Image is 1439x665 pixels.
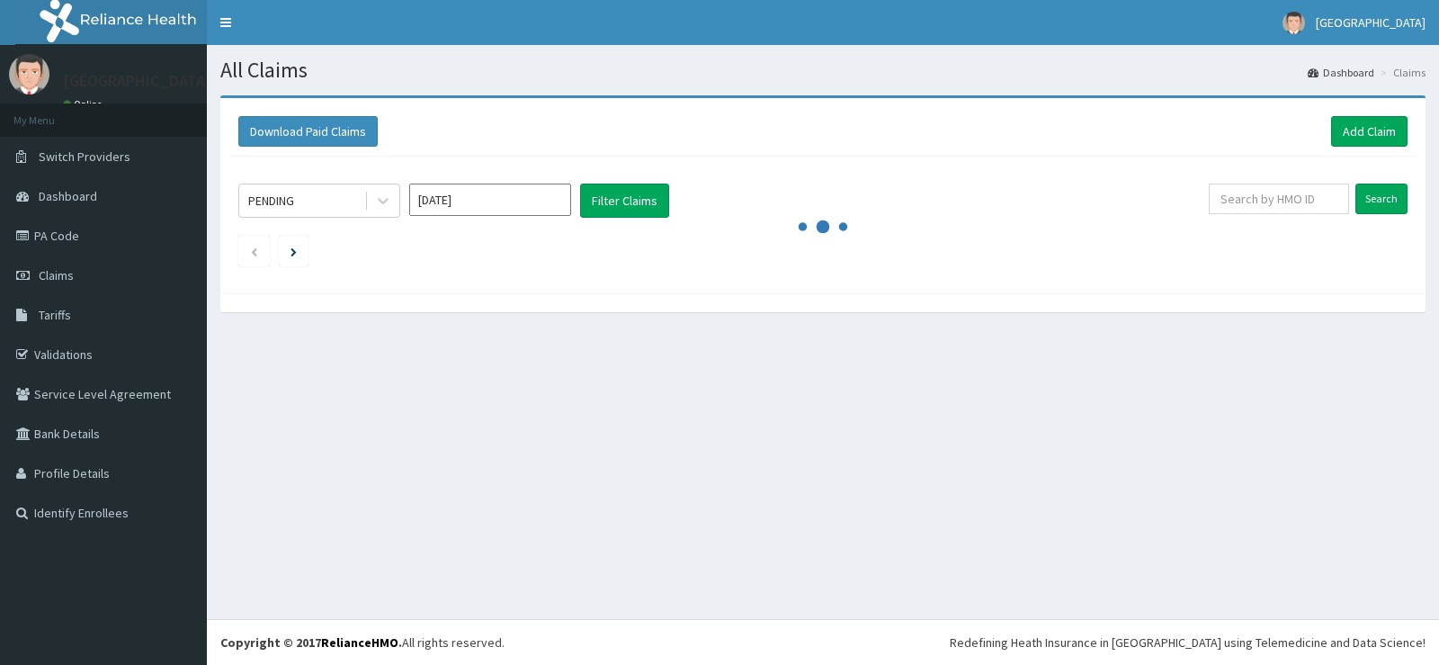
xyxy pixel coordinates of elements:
img: User Image [1283,12,1305,34]
a: Dashboard [1308,65,1374,80]
a: Next page [290,243,297,259]
footer: All rights reserved. [207,619,1439,665]
input: Search by HMO ID [1209,184,1350,214]
div: Redefining Heath Insurance in [GEOGRAPHIC_DATA] using Telemedicine and Data Science! [950,634,1426,652]
button: Filter Claims [580,184,669,218]
img: User Image [9,54,49,94]
p: [GEOGRAPHIC_DATA] [63,73,211,89]
svg: audio-loading [796,200,850,254]
a: Add Claim [1331,116,1408,147]
li: Claims [1376,65,1426,80]
strong: Copyright © 2017 . [220,634,402,651]
span: [GEOGRAPHIC_DATA] [1316,14,1426,31]
input: Select Month and Year [409,184,571,216]
input: Search [1355,184,1408,214]
a: RelianceHMO [321,634,398,651]
span: Claims [39,267,74,283]
span: Tariffs [39,307,71,323]
a: Previous page [250,243,258,259]
a: Online [63,98,106,111]
span: Switch Providers [39,148,130,165]
h1: All Claims [220,58,1426,82]
span: Dashboard [39,188,97,204]
div: PENDING [248,192,294,210]
button: Download Paid Claims [238,116,378,147]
